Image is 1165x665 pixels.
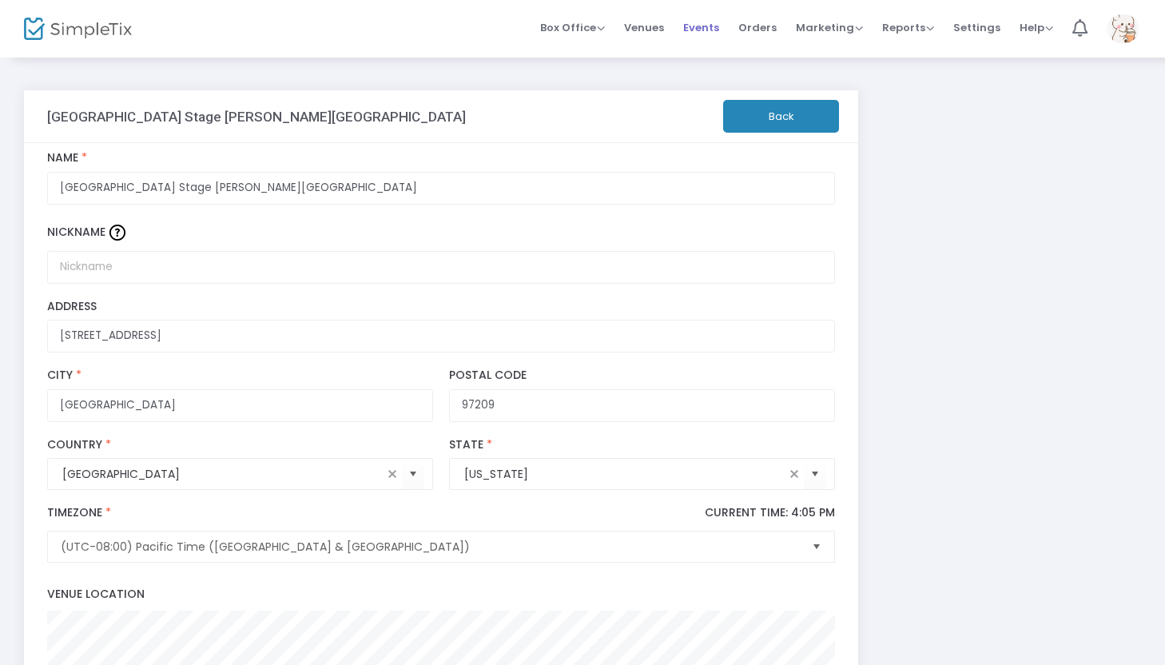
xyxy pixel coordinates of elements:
span: Box Office [540,20,605,35]
label: Country [47,438,433,452]
span: Reports [882,20,934,35]
input: Select State [464,466,785,483]
img: question-mark [109,225,125,241]
span: Settings [953,7,1000,48]
input: Postal Code [449,389,835,422]
span: Venues [624,7,664,48]
span: Help [1020,20,1053,35]
label: Address [47,300,835,314]
span: Marketing [796,20,863,35]
input: City [47,389,433,422]
button: Select [805,532,828,562]
input: Select Country [62,466,383,483]
p: Current Time: 4:05 PM [705,506,835,520]
input: Enter Venue Name [47,172,835,205]
button: Select [804,458,826,491]
input: Nickname [47,251,835,284]
h3: [GEOGRAPHIC_DATA] Stage [PERSON_NAME][GEOGRAPHIC_DATA] [47,109,466,125]
button: Back [723,100,839,133]
button: Select [402,458,424,491]
span: Events [683,7,719,48]
label: Nickname [47,221,835,245]
span: Venue Location [47,586,145,602]
label: Postal Code [449,368,835,383]
label: Name [47,151,835,165]
span: Orders [738,7,777,48]
label: Timezone [47,506,835,531]
span: clear [383,464,402,484]
label: State [449,438,835,452]
span: clear [785,464,804,484]
span: (UTC-08:00) Pacific Time ([GEOGRAPHIC_DATA] & [GEOGRAPHIC_DATA]) [61,539,799,555]
input: Enter a location [47,320,835,352]
label: City [47,368,433,383]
